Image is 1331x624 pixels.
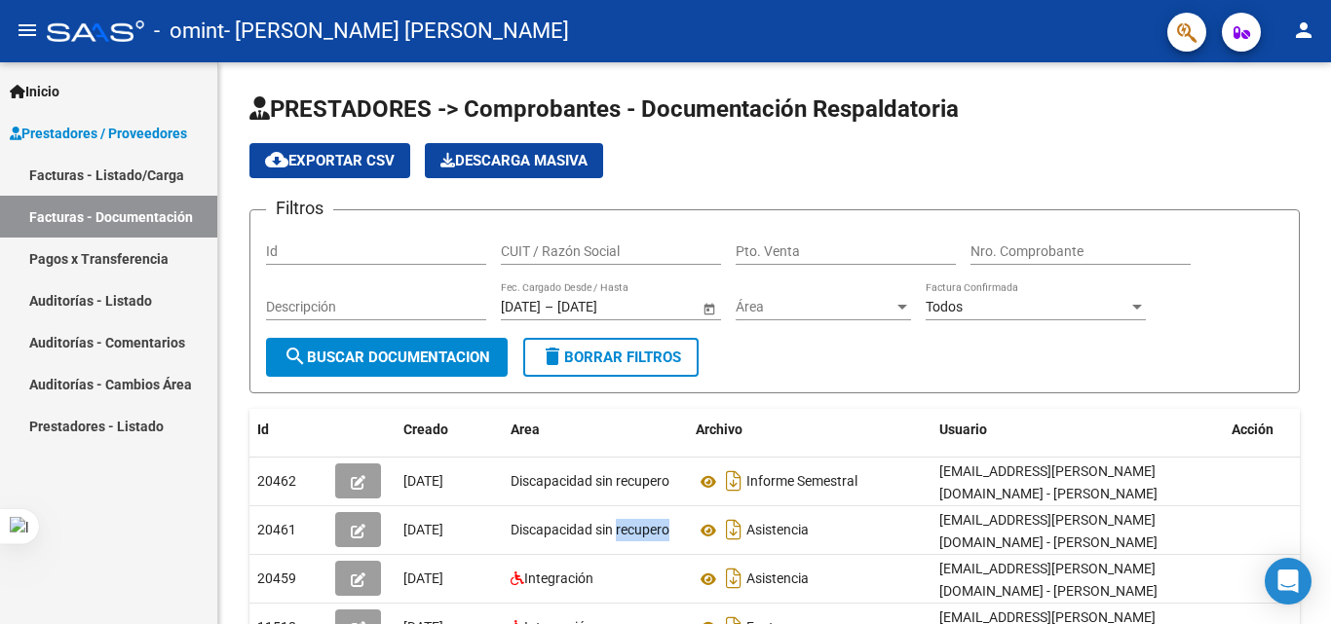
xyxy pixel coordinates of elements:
[511,473,669,489] span: Discapacidad sin recupero
[511,422,540,437] span: Area
[1224,409,1321,451] datatable-header-cell: Acción
[524,570,593,586] span: Integración
[257,473,296,489] span: 20462
[541,345,564,368] mat-icon: delete
[249,143,410,178] button: Exportar CSV
[746,523,809,538] span: Asistencia
[939,422,987,437] span: Usuario
[503,409,688,451] datatable-header-cell: Area
[249,409,327,451] datatable-header-cell: Id
[440,152,588,169] span: Descarga Masiva
[699,298,719,318] button: Open calendar
[1265,558,1312,605] div: Open Intercom Messenger
[523,338,699,377] button: Borrar Filtros
[10,123,187,144] span: Prestadores / Proveedores
[545,299,553,315] span: –
[16,18,39,42] mat-icon: menu
[557,299,653,315] input: Fecha fin
[257,570,296,586] span: 20459
[284,349,490,366] span: Buscar Documentacion
[425,143,603,178] app-download-masive: Descarga masiva de comprobantes (adjuntos)
[721,563,746,594] i: Descargar documento
[265,148,288,171] mat-icon: cloud_download
[746,571,809,587] span: Asistencia
[403,522,443,537] span: [DATE]
[1232,422,1274,437] span: Acción
[501,299,541,315] input: Fecha inicio
[403,473,443,489] span: [DATE]
[939,463,1158,501] span: [EMAIL_ADDRESS][PERSON_NAME][DOMAIN_NAME] - [PERSON_NAME]
[939,512,1158,550] span: [EMAIL_ADDRESS][PERSON_NAME][DOMAIN_NAME] - [PERSON_NAME]
[403,570,443,586] span: [DATE]
[696,422,742,437] span: Archivo
[284,345,307,368] mat-icon: search
[736,299,894,315] span: Área
[746,474,857,490] span: Informe Semestral
[939,561,1158,599] span: [EMAIL_ADDRESS][PERSON_NAME][DOMAIN_NAME] - [PERSON_NAME]
[265,152,395,169] span: Exportar CSV
[721,514,746,545] i: Descargar documento
[154,10,224,53] span: - omint
[1292,18,1315,42] mat-icon: person
[425,143,603,178] button: Descarga Masiva
[403,422,448,437] span: Creado
[926,299,963,314] span: Todos
[249,95,959,123] span: PRESTADORES -> Comprobantes - Documentación Respaldatoria
[541,349,681,366] span: Borrar Filtros
[396,409,503,451] datatable-header-cell: Creado
[721,465,746,496] i: Descargar documento
[266,338,508,377] button: Buscar Documentacion
[257,522,296,537] span: 20461
[688,409,932,451] datatable-header-cell: Archivo
[266,195,333,222] h3: Filtros
[511,522,669,537] span: Discapacidad sin recupero
[224,10,569,53] span: - [PERSON_NAME] [PERSON_NAME]
[257,422,269,437] span: Id
[10,81,59,102] span: Inicio
[932,409,1224,451] datatable-header-cell: Usuario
